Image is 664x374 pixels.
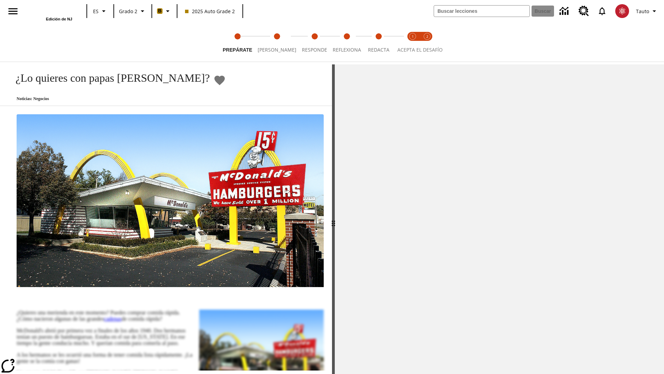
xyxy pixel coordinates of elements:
button: Prepárate step 1 of 5 [217,24,258,62]
img: avatar image [615,4,629,18]
span: Redacta [368,46,389,53]
h1: ¿Lo quieres con papas [PERSON_NAME]? [8,72,210,84]
div: activity [335,64,664,374]
a: Centro de recursos, Se abrirá en una pestaña nueva. [574,2,593,20]
button: Grado: Grado 2, Elige un grado [116,5,149,17]
button: Acepta el desafío lee step 1 of 2 [403,24,423,62]
text: 1 [412,34,414,39]
div: Pulsa la tecla de intro o la barra espaciadora y luego presiona las flechas de derecha e izquierd... [332,64,335,374]
button: Boost El color de la clase es anaranjado claro. Cambiar el color de la clase. [154,5,175,17]
img: Uno de los primeros locales de McDonald's, con el icónico letrero rojo y los arcos amarillos. [17,114,324,287]
span: Reflexiona [333,46,361,53]
button: Acepta el desafío contesta step 2 of 2 [417,24,437,62]
span: Edición de NJ [46,17,72,21]
span: Responde [302,46,327,53]
span: Tauto [636,8,649,15]
span: Grado 2 [119,8,137,15]
span: [PERSON_NAME] [258,46,296,53]
button: Lenguaje: ES, Selecciona un idioma [89,5,111,17]
span: B [158,7,162,15]
button: Escoja un nuevo avatar [611,2,633,20]
button: Redacta step 5 of 5 [361,24,396,62]
span: Prepárate [223,47,252,53]
button: Añadir a mis Favoritas - ¿Lo quieres con papas fritas? [213,74,226,86]
button: Abrir el menú lateral [3,1,23,21]
input: Buscar campo [434,6,529,17]
p: Noticias: Negocios [8,96,226,101]
button: Perfil/Configuración [633,5,661,17]
text: 2 [426,34,428,39]
a: Centro de información [555,2,574,21]
span: ACEPTA EL DESAFÍO [397,46,443,53]
a: Notificaciones [593,2,611,20]
div: Portada [27,2,72,21]
button: Responde step 3 of 5 [296,24,333,62]
span: 2025 Auto Grade 2 [185,8,235,15]
button: Reflexiona step 4 of 5 [327,24,367,62]
span: ES [93,8,99,15]
button: Lee step 2 of 5 [252,24,302,62]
